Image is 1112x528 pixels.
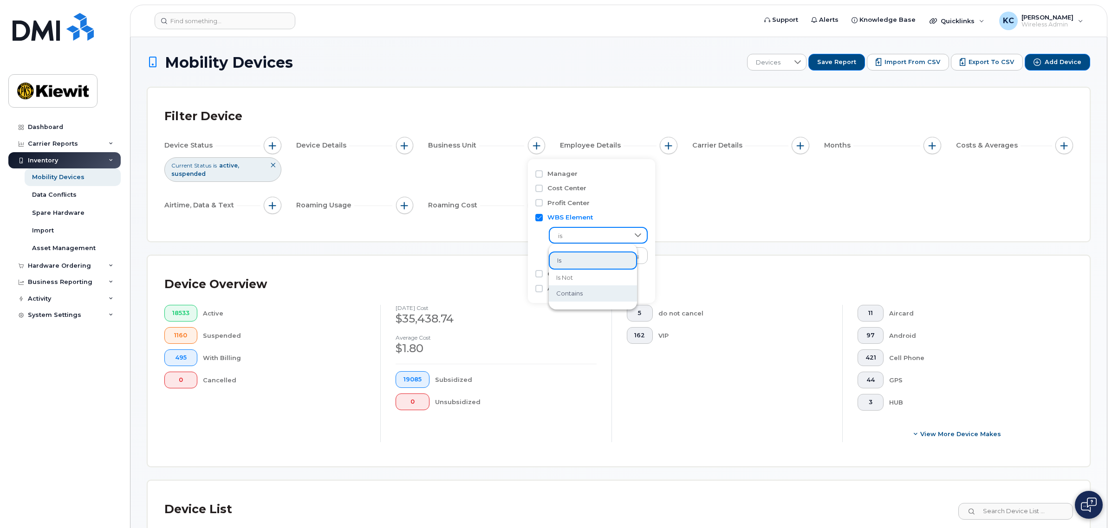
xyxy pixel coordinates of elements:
[865,354,876,361] span: 421
[219,162,239,169] span: active
[172,354,189,361] span: 495
[867,54,949,71] button: Import from CSV
[634,332,645,339] span: 162
[164,104,242,129] div: Filter Device
[549,251,637,270] li: is
[889,394,1058,411] div: HUB
[164,327,197,344] button: 1160
[920,430,1001,438] span: View More Device Makes
[172,332,189,339] span: 1160
[560,141,624,150] span: Employee Details
[549,270,637,286] li: is not
[547,213,593,222] label: WBS Element
[969,58,1014,66] span: Export to CSV
[889,327,1058,344] div: Android
[556,289,583,298] span: contains
[884,58,940,66] span: Import from CSV
[858,372,884,388] button: 44
[403,398,422,406] span: 0
[396,335,596,341] h4: Average cost
[858,394,884,411] button: 3
[403,376,422,383] span: 19085
[428,141,479,150] span: Business Unit
[889,349,1058,366] div: Cell Phone
[958,503,1073,520] input: Search Device List ...
[172,309,189,317] span: 18533
[547,270,598,278] label: Company Code
[203,305,366,322] div: Active
[171,170,206,177] span: suspended
[858,349,884,366] button: 421
[396,393,429,410] button: 0
[164,305,197,322] button: 18533
[627,327,653,344] button: 162
[164,349,197,366] button: 495
[889,372,1058,388] div: GPS
[1081,497,1097,512] img: Open chat
[556,273,573,282] span: is not
[547,184,586,193] label: Cost Center
[817,58,856,66] span: Save Report
[550,228,629,245] span: is
[1045,58,1081,66] span: Add Device
[956,141,1021,150] span: Costs & Averages
[213,161,217,169] span: is
[824,141,853,150] span: Months
[428,200,480,210] span: Roaming Cost
[658,327,827,344] div: VIP
[164,372,197,388] button: 0
[164,200,237,210] span: Airtime, Data & Text
[296,200,354,210] span: Roaming Usage
[165,54,293,71] span: Mobility Devices
[296,141,349,150] span: Device Details
[858,305,884,322] button: 11
[164,272,267,296] div: Device Overview
[808,54,865,71] button: Save Report
[164,497,232,522] div: Device List
[203,327,366,344] div: Suspended
[748,54,789,71] span: Devices
[203,349,366,366] div: With Billing
[627,305,653,322] button: 5
[172,376,189,384] span: 0
[865,309,876,317] span: 11
[396,305,596,311] h4: [DATE] cost
[634,309,645,317] span: 5
[547,199,590,207] label: Profit Center
[865,399,876,406] span: 3
[658,305,827,322] div: do not cancel
[435,371,597,388] div: Subsidized
[549,248,637,305] ul: Option List
[547,169,578,178] label: Manager
[1025,54,1090,71] button: Add Device
[549,285,637,302] li: contains
[203,372,366,388] div: Cancelled
[865,376,876,384] span: 44
[435,393,597,410] div: Unsubsidized
[858,327,884,344] button: 97
[858,425,1058,442] button: View More Device Makes
[396,341,596,356] div: $1.80
[865,332,876,339] span: 97
[951,54,1023,71] button: Export to CSV
[164,141,215,150] span: Device Status
[692,141,745,150] span: Carrier Details
[396,311,596,327] div: $35,438.74
[171,161,211,169] span: Current Status
[396,371,429,388] button: 19085
[889,305,1058,322] div: Aircard
[547,284,605,293] label: Additional Status
[557,256,561,265] span: is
